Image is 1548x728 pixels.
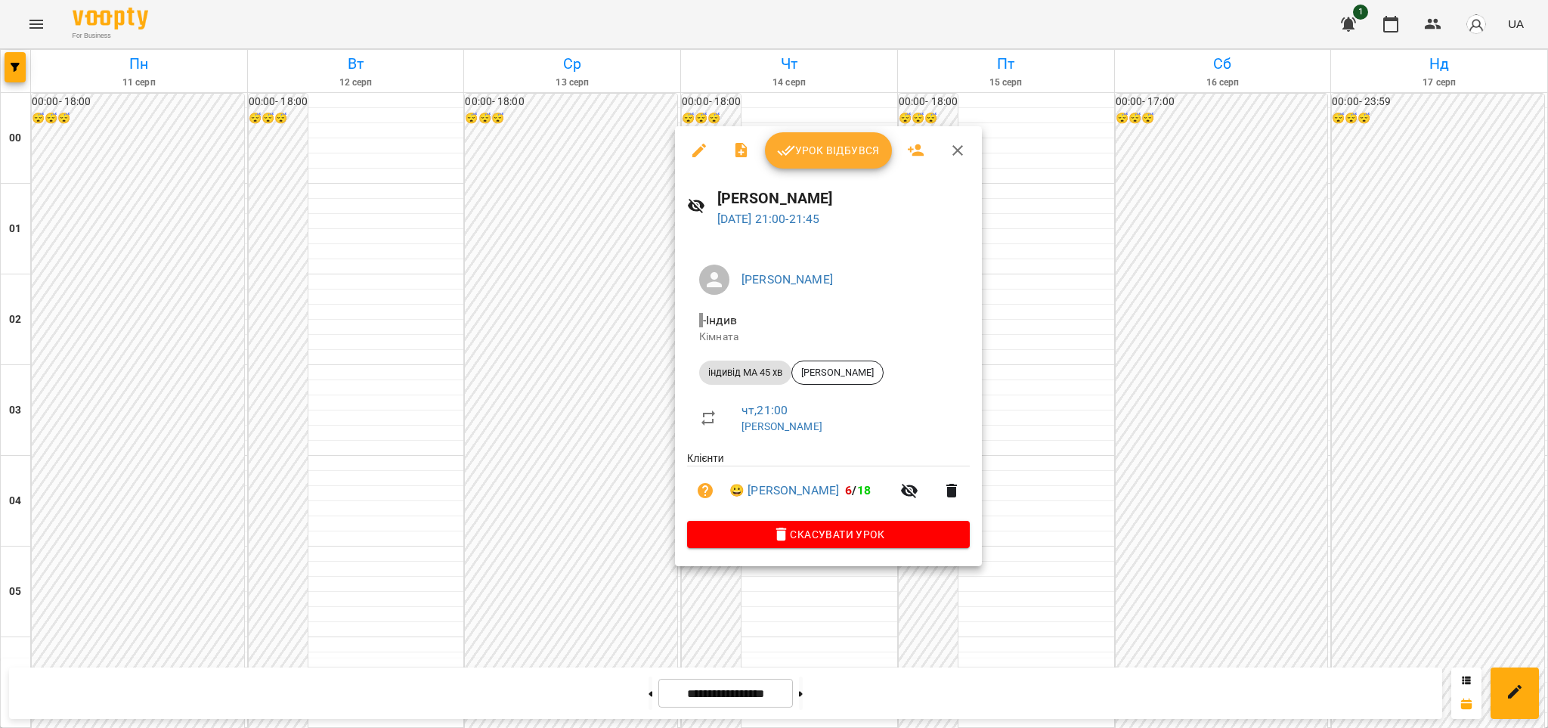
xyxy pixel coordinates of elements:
span: 18 [857,483,871,497]
p: Кімната [699,330,958,345]
span: Урок відбувся [777,141,880,160]
a: 😀 [PERSON_NAME] [729,482,839,500]
button: Урок відбувся [765,132,892,169]
h6: [PERSON_NAME] [717,187,970,210]
a: [PERSON_NAME] [741,420,822,432]
button: Візит ще не сплачено. Додати оплату? [687,472,723,509]
span: - Індив [699,313,740,327]
b: / [845,483,871,497]
a: чт , 21:00 [741,403,788,417]
div: [PERSON_NAME] [791,361,884,385]
a: [DATE] 21:00-21:45 [717,212,820,226]
span: 6 [845,483,852,497]
span: Скасувати Урок [699,525,958,544]
ul: Клієнти [687,451,970,521]
button: Скасувати Урок [687,521,970,548]
a: [PERSON_NAME] [741,272,833,287]
span: [PERSON_NAME] [792,366,883,379]
span: індивід МА 45 хв [699,366,791,379]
